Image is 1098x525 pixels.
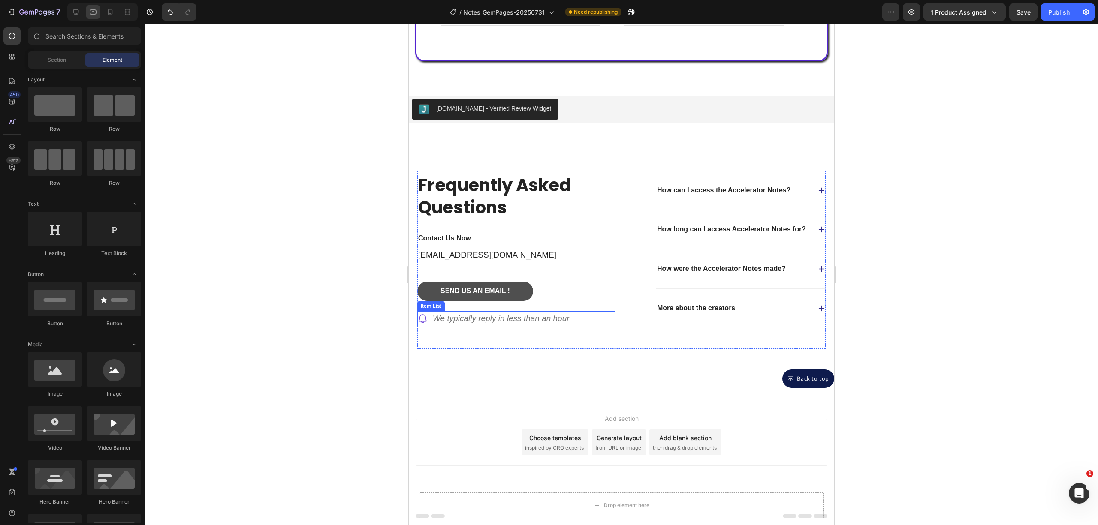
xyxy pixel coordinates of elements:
[127,338,141,351] span: Toggle open
[3,3,64,21] button: 7
[103,56,122,64] span: Element
[1009,3,1038,21] button: Save
[1069,483,1089,504] iframe: Intercom live chat
[48,56,66,64] span: Section
[56,7,60,17] p: 7
[28,76,45,84] span: Layout
[28,179,82,187] div: Row
[28,27,141,45] input: Search Sections & Elements
[127,73,141,87] span: Toggle open
[6,157,21,164] div: Beta
[463,8,545,17] span: Notes_GemPages-20250731
[1086,470,1093,477] span: 1
[87,125,141,133] div: Row
[28,270,44,278] span: Button
[1017,9,1031,16] span: Save
[28,390,82,398] div: Image
[931,8,986,17] span: 1 product assigned
[87,320,141,327] div: Button
[28,498,82,506] div: Hero Banner
[28,200,39,208] span: Text
[162,3,196,21] div: Undo/Redo
[127,267,141,281] span: Toggle open
[127,197,141,211] span: Toggle open
[28,125,82,133] div: Row
[28,444,82,452] div: Video
[87,444,141,452] div: Video Banner
[923,3,1006,21] button: 1 product assigned
[574,8,618,16] span: Need republishing
[1041,3,1077,21] button: Publish
[28,320,82,327] div: Button
[1048,8,1070,17] div: Publish
[87,498,141,506] div: Hero Banner
[87,249,141,257] div: Text Block
[87,390,141,398] div: Image
[87,179,141,187] div: Row
[8,91,21,98] div: 450
[459,8,462,17] span: /
[409,24,834,525] iframe: To enrich screen reader interactions, please activate Accessibility in Grammarly extension settings
[28,249,82,257] div: Heading
[28,341,43,348] span: Media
